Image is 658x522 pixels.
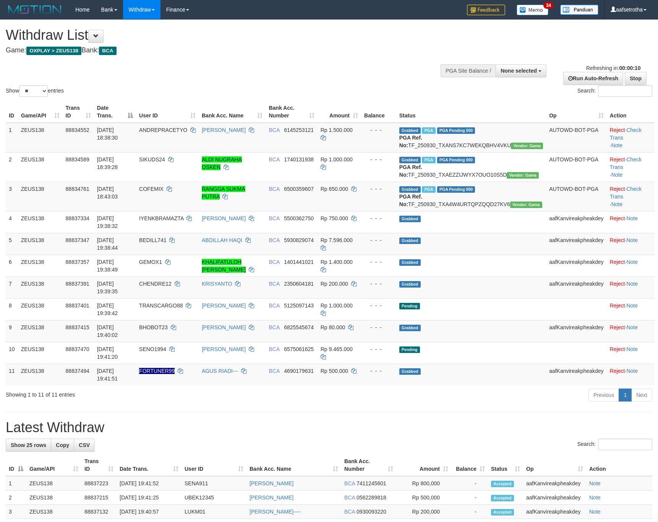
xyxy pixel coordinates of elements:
[94,101,136,123] th: Date Trans.: activate to sort column descending
[607,255,655,276] td: ·
[626,324,638,330] a: Note
[399,346,420,353] span: Pending
[269,259,279,265] span: BCA
[546,255,607,276] td: aafKanvireakpheakdey
[97,346,118,360] span: [DATE] 19:41:20
[610,127,625,133] a: Reject
[399,127,421,134] span: Grabbed
[6,182,18,211] td: 3
[18,233,63,255] td: ZEUS138
[491,495,514,501] span: Accepted
[202,368,238,374] a: AGUS RIADI---
[589,494,601,501] a: Note
[182,454,246,476] th: User ID: activate to sort column ascending
[26,454,81,476] th: Game/API: activate to sort column ascending
[626,302,638,309] a: Note
[139,127,187,133] span: ANDREPRACETYO
[523,476,586,491] td: aafKanvireakpheakdey
[589,480,601,486] a: Note
[586,454,652,476] th: Action
[611,201,623,207] a: Note
[344,494,355,501] span: BCA
[631,389,652,402] a: Next
[202,259,246,273] a: KHALIFATULOH [PERSON_NAME]
[598,439,652,450] input: Search:
[607,152,655,182] td: · ·
[139,156,165,163] span: SIKUDS24
[364,126,393,134] div: - - -
[451,491,488,505] td: -
[284,368,314,374] span: Copy 4690179631 to clipboard
[451,505,488,519] td: -
[66,186,89,192] span: 88834761
[269,368,279,374] span: BCA
[97,259,118,273] span: [DATE] 19:38:49
[6,491,26,505] td: 2
[182,476,246,491] td: SENA911
[396,152,546,182] td: TF_250930_TXAEZZIJWYX7OUO10S5D
[139,368,175,374] span: Nama rekening ada tanda titik/strip, harap diedit
[6,454,26,476] th: ID: activate to sort column descending
[364,345,393,353] div: - - -
[202,215,246,221] a: [PERSON_NAME]
[202,237,242,243] a: ABDILLAH HAQI
[610,346,625,352] a: Reject
[81,491,117,505] td: 88837215
[6,388,269,398] div: Showing 1 to 11 of 11 entries
[99,47,116,55] span: BCA
[284,156,314,163] span: Copy 1740131938 to clipboard
[26,47,81,55] span: OXPLAY > ZEUS138
[318,101,361,123] th: Amount: activate to sort column ascending
[577,85,652,97] label: Search:
[6,123,18,153] td: 1
[79,442,90,448] span: CSV
[543,2,554,9] span: 34
[250,480,293,486] a: [PERSON_NAME]
[396,454,451,476] th: Amount: activate to sort column ascending
[589,509,601,515] a: Note
[269,281,279,287] span: BCA
[321,156,353,163] span: Rp 1.000.000
[6,320,18,342] td: 9
[357,480,386,486] span: Copy 7411245601 to clipboard
[66,237,89,243] span: 88837347
[66,259,89,265] span: 88837357
[607,123,655,153] td: · ·
[611,142,623,148] a: Note
[19,85,48,97] select: Showentries
[269,127,279,133] span: BCA
[437,186,475,193] span: PGA Pending
[357,509,386,515] span: Copy 0930093220 to clipboard
[321,237,353,243] span: Rp 7.596.000
[139,237,167,243] span: BEDILL741
[361,101,396,123] th: Balance
[399,325,421,331] span: Grabbed
[6,85,64,97] label: Show entries
[284,324,314,330] span: Copy 6825545674 to clipboard
[399,194,422,207] b: PGA Ref. No:
[139,186,164,192] span: COFEMIX
[117,476,182,491] td: [DATE] 19:41:52
[610,156,642,170] a: Check Trans
[269,346,279,352] span: BCA
[399,157,421,163] span: Grabbed
[396,101,546,123] th: Status
[607,182,655,211] td: · ·
[422,157,435,163] span: Marked by aafsolysreylen
[6,420,652,435] h1: Latest Withdraw
[6,505,26,519] td: 3
[396,182,546,211] td: TF_250930_TXA4W4URTQPZQQD27KV6
[626,237,638,243] a: Note
[619,65,640,71] strong: 00:00:10
[546,233,607,255] td: aafKanvireakpheakdey
[182,491,246,505] td: UBEK12345
[610,215,625,221] a: Reject
[607,211,655,233] td: ·
[250,509,301,515] a: [PERSON_NAME]----
[6,4,64,15] img: MOTION_logo.png
[610,156,625,163] a: Reject
[626,346,638,352] a: Note
[6,276,18,298] td: 7
[18,276,63,298] td: ZEUS138
[607,320,655,342] td: ·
